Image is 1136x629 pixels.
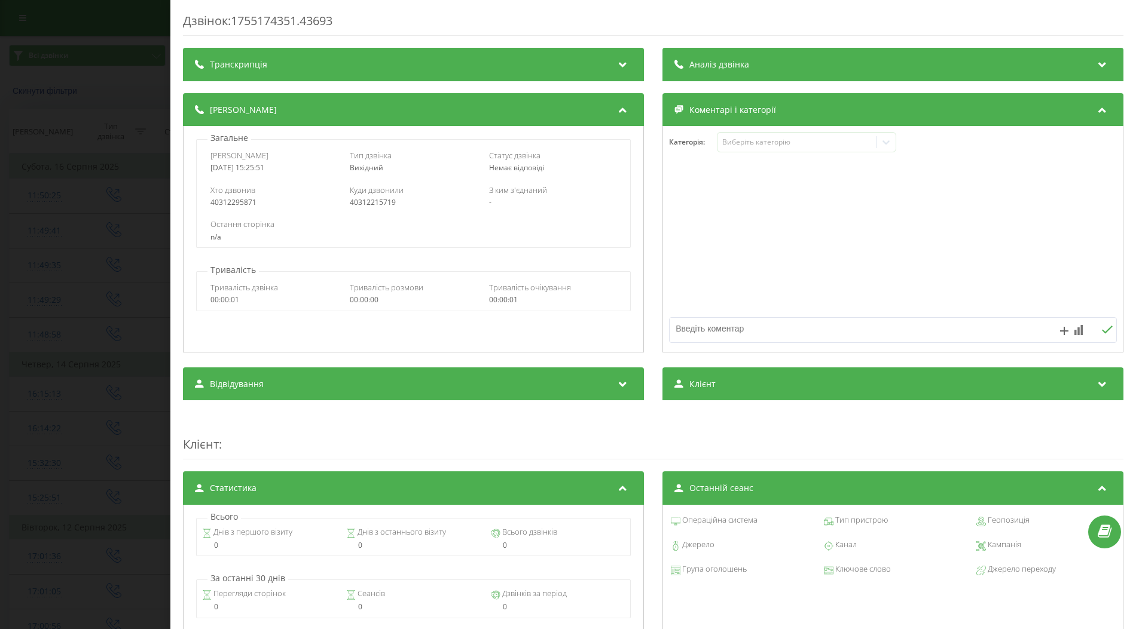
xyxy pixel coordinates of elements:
span: Останній сеанс [689,482,753,494]
span: Джерело переходу [986,563,1056,575]
div: 00:00:01 [489,296,616,304]
span: [PERSON_NAME] [210,104,277,116]
span: Хто дзвонив [210,185,255,195]
span: Канал [833,539,857,551]
div: 0 [346,541,481,550]
span: Клієнт [689,378,716,390]
span: Ключове слово [833,563,891,575]
div: - [489,198,616,207]
span: Аналіз дзвінка [689,59,749,70]
span: Кампанія [986,539,1021,551]
span: Тривалість очікування [489,282,571,293]
p: Тривалість [207,264,259,276]
span: Сеансів [356,588,385,600]
div: : [183,412,1123,459]
div: 00:00:01 [210,296,337,304]
p: За останні 30 днів [207,572,288,584]
p: Загальне [207,132,251,144]
span: Клієнт [183,436,219,452]
div: 00:00:00 [350,296,477,304]
span: Відвідування [210,378,264,390]
span: Перегляди сторінок [212,588,286,600]
span: Тривалість дзвінка [210,282,278,293]
div: [DATE] 15:25:51 [210,164,337,172]
span: Остання сторінка [210,219,274,229]
span: Дзвінків за період [500,588,567,600]
span: Коментарі і категорії [689,104,776,116]
span: Джерело [680,539,714,551]
span: Тривалість розмови [350,282,423,293]
span: Група оголошень [680,563,747,575]
div: n/a [210,233,616,241]
div: 0 [491,541,625,550]
span: Всього дзвінків [500,526,557,538]
span: Транскрипція [210,59,267,70]
div: 0 [491,603,625,611]
span: Тип дзвінка [350,150,392,161]
div: 0 [202,603,337,611]
span: Статус дзвінка [489,150,540,161]
h4: Категорія : [669,138,717,146]
span: Вихідний [350,162,383,173]
div: 40312295871 [210,198,337,207]
span: [PERSON_NAME] [210,150,268,161]
span: Операційна система [680,514,758,526]
span: З ким з'єднаний [489,185,547,195]
span: Куди дзвонили [350,185,404,195]
div: Дзвінок : 1755174351.43693 [183,13,1123,36]
span: Тип пристрою [833,514,888,526]
div: 0 [202,541,337,550]
p: Всього [207,511,241,523]
span: Днів з останнього візиту [356,526,446,538]
span: Немає відповіді [489,162,544,173]
span: Геопозиція [986,514,1030,526]
span: Днів з першого візиту [212,526,292,538]
div: 0 [346,603,481,611]
span: Статистика [210,482,256,494]
div: 40312215719 [350,198,477,207]
div: Виберіть категорію [722,137,872,147]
